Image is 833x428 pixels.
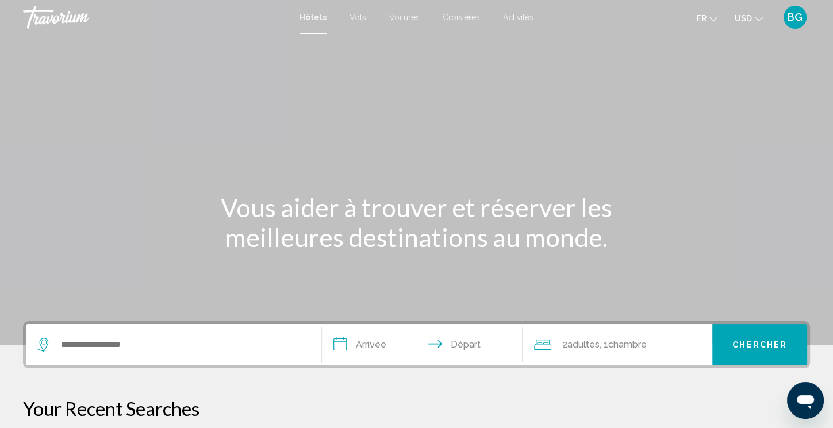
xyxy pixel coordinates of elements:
[23,397,810,420] p: Your Recent Searches
[608,339,646,350] span: Chambre
[443,13,480,22] a: Croisières
[389,13,420,22] a: Voitures
[23,6,288,29] a: Travorium
[599,337,646,353] span: , 1
[322,324,523,365] button: Check in and out dates
[350,13,366,22] a: Vols
[567,339,599,350] span: Adultes
[780,5,810,29] button: User Menu
[732,341,787,350] span: Chercher
[697,10,717,26] button: Change language
[26,324,807,365] div: Search widget
[201,192,632,252] h1: Vous aider à trouver et réserver les meilleures destinations au monde.
[787,382,824,419] iframe: Bouton de lancement de la fenêtre de messagerie
[712,324,807,365] button: Chercher
[503,13,533,22] a: Activités
[562,337,599,353] span: 2
[788,11,803,23] span: BG
[697,14,707,23] span: fr
[735,10,763,26] button: Change currency
[735,14,752,23] span: USD
[523,324,712,365] button: Travelers: 2 adults, 0 children
[300,13,327,22] a: Hôtels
